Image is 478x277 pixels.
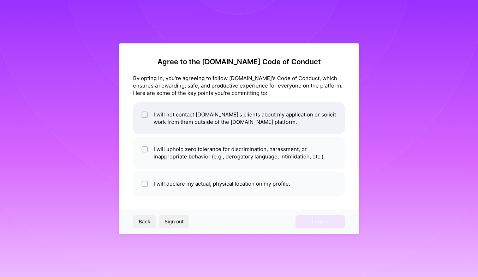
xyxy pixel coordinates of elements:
h2: Agree to the [DOMAIN_NAME] Code of Conduct [133,58,345,66]
span: Sign out [165,218,184,225]
button: Back [133,215,156,228]
li: I will not contact [DOMAIN_NAME]'s clients about my application or solicit work from them outside... [133,102,345,134]
li: I will declare my actual, physical location on my profile. [133,171,345,196]
div: By opting in, you're agreeing to follow [DOMAIN_NAME]'s Code of Conduct, which ensures a rewardin... [133,74,345,97]
li: I will uphold zero tolerance for discrimination, harassment, or inappropriate behavior (e.g., der... [133,137,345,169]
span: Back [139,218,150,225]
button: Sign out [159,215,189,228]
